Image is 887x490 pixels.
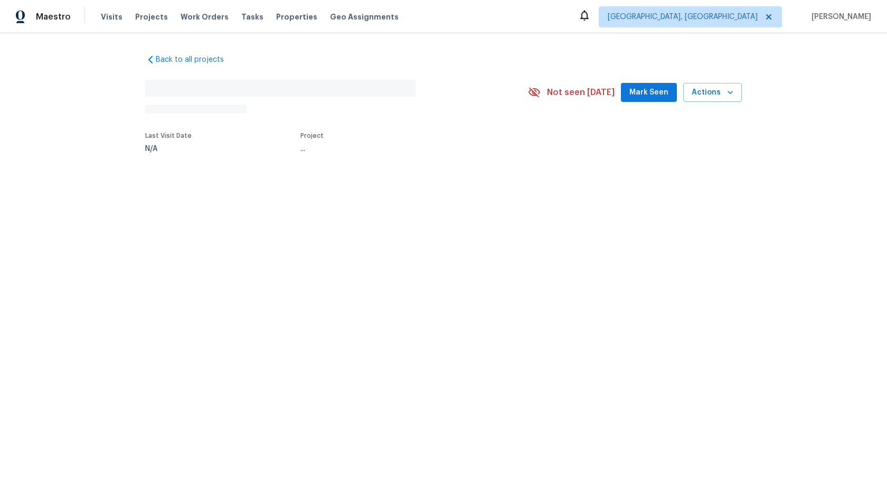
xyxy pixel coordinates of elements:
span: Project [300,133,324,139]
span: Work Orders [181,12,229,22]
span: Last Visit Date [145,133,192,139]
button: Mark Seen [621,83,677,102]
span: [GEOGRAPHIC_DATA], [GEOGRAPHIC_DATA] [608,12,758,22]
span: Projects [135,12,168,22]
div: ... [300,145,503,153]
span: Geo Assignments [330,12,399,22]
div: N/A [145,145,192,153]
span: Maestro [36,12,71,22]
span: Tasks [241,13,263,21]
a: Back to all projects [145,54,247,65]
span: Not seen [DATE] [547,87,615,98]
span: Actions [692,86,733,99]
button: Actions [683,83,742,102]
span: Properties [276,12,317,22]
span: Visits [101,12,122,22]
span: Mark Seen [629,86,668,99]
span: [PERSON_NAME] [807,12,871,22]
